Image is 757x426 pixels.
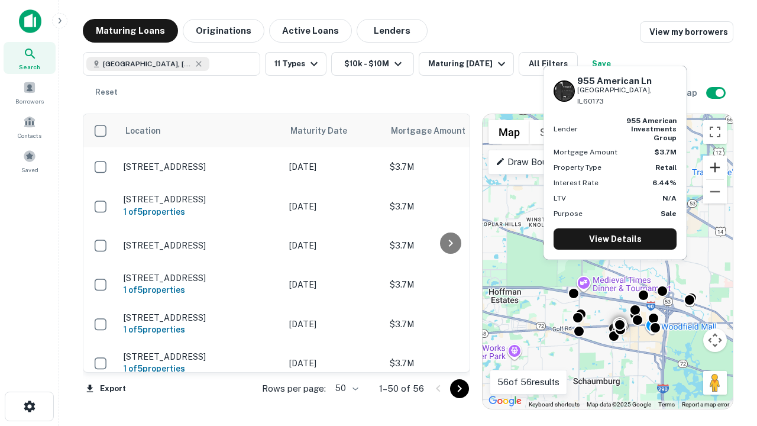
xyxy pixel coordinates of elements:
[640,21,733,43] a: View my borrowers
[390,318,508,331] p: $3.7M
[655,163,677,172] strong: Retail
[661,209,677,218] strong: Sale
[124,194,277,205] p: [STREET_ADDRESS]
[530,120,588,144] button: Show satellite imagery
[486,393,525,409] a: Open this area in Google Maps (opens a new window)
[331,380,360,397] div: 50
[583,52,620,76] button: Save your search to get updates of matches that match your search criteria.
[83,19,178,43] button: Maturing Loans
[19,9,41,33] img: capitalize-icon.png
[289,239,378,252] p: [DATE]
[269,19,352,43] button: Active Loans
[703,371,727,395] button: Drag Pegman onto the map to open Street View
[626,117,677,142] strong: 955 american investments group
[21,165,38,175] span: Saved
[554,177,599,188] p: Interest Rate
[652,179,677,187] strong: 6.44%
[587,401,651,408] span: Map data ©2025 Google
[450,379,469,398] button: Go to next page
[390,160,508,173] p: $3.7M
[390,278,508,291] p: $3.7M
[124,283,277,296] h6: 1 of 5 properties
[124,273,277,283] p: [STREET_ADDRESS]
[289,160,378,173] p: [DATE]
[124,312,277,323] p: [STREET_ADDRESS]
[391,124,481,138] span: Mortgage Amount
[4,145,56,177] a: Saved
[124,205,277,218] h6: 1 of 5 properties
[703,180,727,204] button: Zoom out
[390,200,508,213] p: $3.7M
[124,240,277,251] p: [STREET_ADDRESS]
[703,120,727,144] button: Toggle fullscreen view
[265,52,326,76] button: 11 Types
[183,19,264,43] button: Originations
[554,147,617,157] p: Mortgage Amount
[4,76,56,108] a: Borrowers
[88,80,125,104] button: Reset
[379,382,424,396] p: 1–50 of 56
[698,293,757,350] iframe: Chat Widget
[390,357,508,370] p: $3.7M
[655,148,677,156] strong: $3.7M
[19,62,40,72] span: Search
[577,85,677,107] p: [GEOGRAPHIC_DATA], IL60173
[124,362,277,375] h6: 1 of 5 properties
[554,208,583,219] p: Purpose
[283,114,384,147] th: Maturity Date
[662,194,677,202] strong: N/A
[682,401,729,408] a: Report a map error
[529,401,580,409] button: Keyboard shortcuts
[419,52,514,76] button: Maturing [DATE]
[703,156,727,179] button: Zoom in
[554,228,677,250] a: View Details
[390,239,508,252] p: $3.7M
[554,124,578,134] p: Lender
[103,59,192,69] span: [GEOGRAPHIC_DATA], [GEOGRAPHIC_DATA]
[289,200,378,213] p: [DATE]
[519,52,578,76] button: All Filters
[289,357,378,370] p: [DATE]
[289,318,378,331] p: [DATE]
[83,380,129,398] button: Export
[483,114,733,409] div: 0 0
[290,124,363,138] span: Maturity Date
[486,393,525,409] img: Google
[554,162,601,173] p: Property Type
[4,111,56,143] a: Contacts
[489,120,530,144] button: Show street map
[262,382,326,396] p: Rows per page:
[496,155,570,169] p: Draw Boundary
[125,124,161,138] span: Location
[118,114,283,147] th: Location
[577,76,677,86] h6: 955 American Ln
[331,52,414,76] button: $10k - $10M
[497,375,559,389] p: 56 of 56 results
[384,114,514,147] th: Mortgage Amount
[18,131,41,140] span: Contacts
[124,323,277,336] h6: 1 of 5 properties
[4,42,56,74] a: Search
[124,351,277,362] p: [STREET_ADDRESS]
[357,19,428,43] button: Lenders
[428,57,509,71] div: Maturing [DATE]
[289,278,378,291] p: [DATE]
[554,193,566,204] p: LTV
[124,162,277,172] p: [STREET_ADDRESS]
[15,96,44,106] span: Borrowers
[658,401,675,408] a: Terms (opens in new tab)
